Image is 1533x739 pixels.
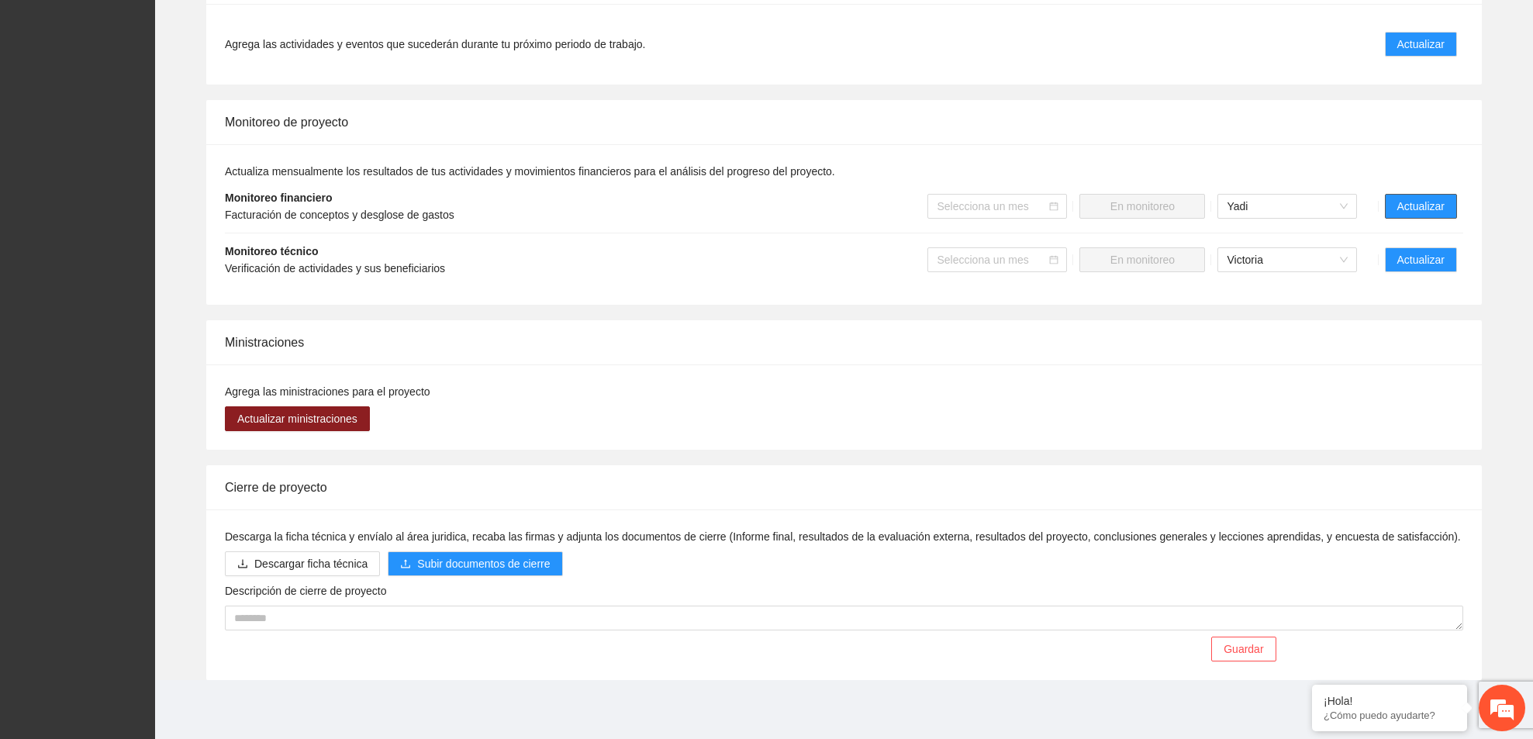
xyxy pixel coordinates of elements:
[8,423,295,478] textarea: Escriba su mensaje y pulse “Intro”
[225,406,370,431] button: Actualizar ministraciones
[1397,251,1445,268] span: Actualizar
[225,209,454,221] span: Facturación de conceptos y desglose de gastos
[237,410,357,427] span: Actualizar ministraciones
[90,207,214,364] span: Estamos en línea.
[225,413,370,425] a: Actualizar ministraciones
[225,165,835,178] span: Actualiza mensualmente los resultados de tus actividades y movimientos financieros para el anális...
[225,558,380,570] a: downloadDescargar ficha técnica
[225,530,1461,543] span: Descarga la ficha técnica y envíalo al área juridica, recaba las firmas y adjunta los documentos ...
[225,262,445,275] span: Verificación de actividades y sus beneficiarios
[1224,641,1263,658] span: Guardar
[1324,710,1455,721] p: ¿Cómo puedo ayudarte?
[1385,247,1457,272] button: Actualizar
[1227,248,1348,271] span: Victoria
[400,558,411,571] span: upload
[1397,36,1445,53] span: Actualizar
[1049,255,1058,264] span: calendar
[225,192,332,204] strong: Monitoreo financiero
[225,465,1463,509] div: Cierre de proyecto
[225,551,380,576] button: downloadDescargar ficha técnica
[254,555,368,572] span: Descargar ficha técnica
[225,320,1463,364] div: Ministraciones
[1397,198,1445,215] span: Actualizar
[254,8,292,45] div: Minimizar ventana de chat en vivo
[1385,194,1457,219] button: Actualizar
[1227,195,1348,218] span: Yadi
[1211,637,1276,661] button: Guardar
[1049,202,1058,211] span: calendar
[1324,695,1455,707] div: ¡Hola!
[388,558,562,570] span: uploadSubir documentos de cierre
[237,558,248,571] span: download
[1385,32,1457,57] button: Actualizar
[225,100,1463,144] div: Monitoreo de proyecto
[388,551,562,576] button: uploadSubir documentos de cierre
[81,79,261,99] div: Chatee con nosotros ahora
[225,606,1463,630] textarea: Descripción de cierre de proyecto
[225,385,430,398] span: Agrega las ministraciones para el proyecto
[417,555,550,572] span: Subir documentos de cierre
[225,582,387,599] label: Descripción de cierre de proyecto
[225,36,645,53] span: Agrega las actividades y eventos que sucederán durante tu próximo periodo de trabajo.
[225,245,319,257] strong: Monitoreo técnico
